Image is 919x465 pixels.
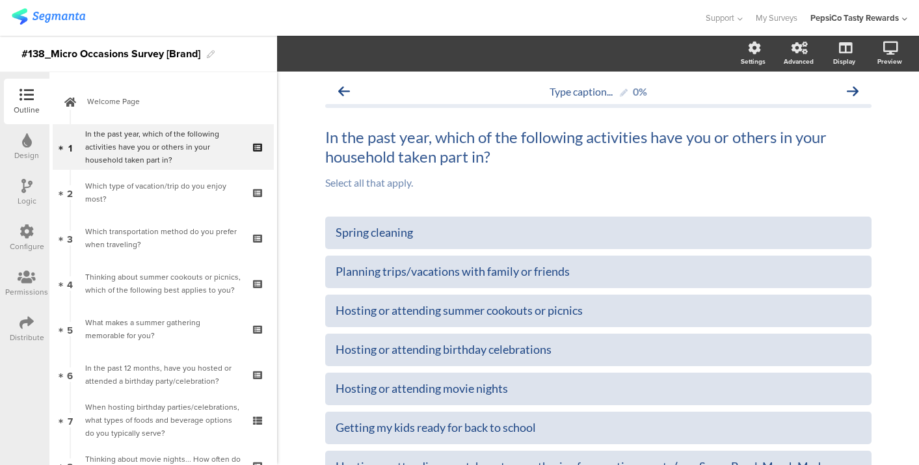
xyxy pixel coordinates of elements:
div: Preview [877,57,902,66]
div: Design [14,150,39,161]
span: Support [706,12,734,24]
span: Type caption... [550,85,613,98]
span: 4 [67,276,73,291]
span: 5 [67,322,73,336]
span: 7 [68,413,73,427]
a: 3 Which transportation method do you prefer when traveling? [53,215,274,261]
a: 7 When hosting birthday parties/celebrations, what types of foods and beverage options do you typ... [53,397,274,443]
span: Welcome Page [87,95,254,108]
div: Spring cleaning [336,225,861,240]
div: Display [833,57,855,66]
a: 6 In the past 12 months, have you hosted or attended a birthday party/celebration? [53,352,274,397]
div: Planning trips/vacations with family or friends [336,264,861,279]
div: In the past 12 months, have you hosted or attended a birthday party/celebration? [85,362,241,388]
div: #138_Micro Occasions Survey [Brand] [21,44,200,64]
p: In the past year, which of the following activities have you or others in your household taken pa... [325,127,872,166]
a: 2 Which type of vacation/trip do you enjoy m ost? [53,170,274,215]
img: segmanta logo [12,8,85,25]
span: 1 [68,140,72,154]
div: Settings [741,57,766,66]
span: 3 [67,231,73,245]
div: 0% [633,85,647,98]
div: Outline [14,104,40,116]
div: Getting my kids ready for back to school [336,420,861,435]
div: Logic [18,195,36,207]
div: Thinking about summer cookouts or picnics, which of the following best applies to you? [85,271,241,297]
span: 6 [67,367,73,382]
a: 1 In the past year, which of the following activities have you or others in your household taken ... [53,124,274,170]
span: 2 [67,185,73,200]
div: Configure [10,241,44,252]
a: 4 Thinking about summer cookouts or picnics, which of the following best applies to you? [53,261,274,306]
div: Distribute [10,332,44,343]
a: Welcome Page [53,79,274,124]
div: Which transportation method do you prefer when traveling? [85,225,241,251]
a: 5 What makes a summer gathering memorable for you? [53,306,274,352]
div: Advanced [784,57,814,66]
div: PepsiCo Tasty Rewards [810,12,899,24]
div: Hosting or attending movie nights [336,381,861,396]
div: When hosting birthday parties/celebrations, what types of foods and beverage options do you typic... [85,401,241,440]
div: In the past year, which of the following activities have you or others in your household taken pa... [85,127,241,166]
div: Hosting or attending summer cookouts or picnics [336,303,861,318]
p: Select all that apply. [325,176,872,189]
div: Which type of vacation/trip do you enjoy m ost? [85,179,241,206]
div: What makes a summer gathering memorable for you? [85,316,241,342]
div: Permissions [5,286,48,298]
div: Hosting or attending birthday celebrations [336,342,861,357]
